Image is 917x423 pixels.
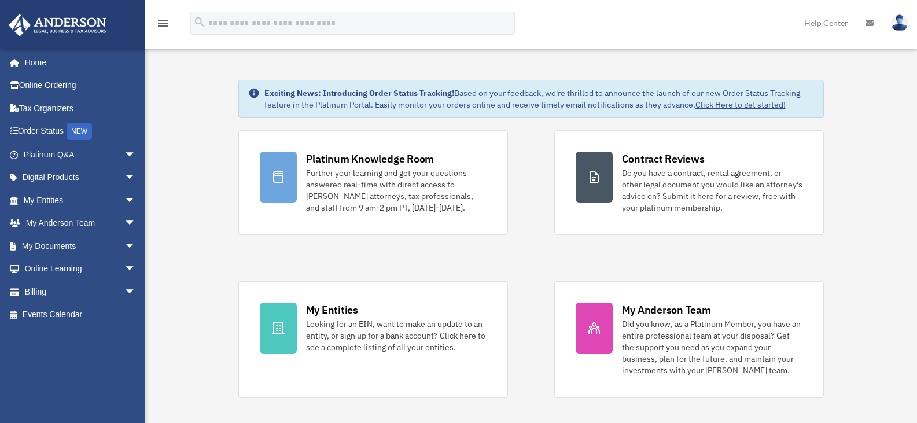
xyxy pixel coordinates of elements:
[67,123,92,140] div: NEW
[8,74,153,97] a: Online Ordering
[124,166,148,190] span: arrow_drop_down
[124,280,148,304] span: arrow_drop_down
[264,88,454,98] strong: Exciting News: Introducing Order Status Tracking!
[8,97,153,120] a: Tax Organizers
[238,130,508,235] a: Platinum Knowledge Room Further your learning and get your questions answered real-time with dire...
[306,167,487,214] div: Further your learning and get your questions answered real-time with direct access to [PERSON_NAM...
[8,143,153,166] a: Platinum Q&Aarrow_drop_down
[8,120,153,144] a: Order StatusNEW
[264,87,814,111] div: Based on your feedback, we're thrilled to announce the launch of our new Order Status Tracking fe...
[8,166,153,189] a: Digital Productsarrow_drop_down
[193,16,206,28] i: search
[306,303,358,317] div: My Entities
[8,303,153,326] a: Events Calendar
[156,20,170,30] a: menu
[124,234,148,258] span: arrow_drop_down
[8,51,148,74] a: Home
[8,212,153,235] a: My Anderson Teamarrow_drop_down
[622,152,705,166] div: Contract Reviews
[124,258,148,281] span: arrow_drop_down
[622,318,802,376] div: Did you know, as a Platinum Member, you have an entire professional team at your disposal? Get th...
[8,258,153,281] a: Online Learningarrow_drop_down
[238,281,508,398] a: My Entities Looking for an EIN, want to make an update to an entity, or sign up for a bank accoun...
[891,14,908,31] img: User Pic
[695,100,786,110] a: Click Here to get started!
[8,234,153,258] a: My Documentsarrow_drop_down
[554,281,824,398] a: My Anderson Team Did you know, as a Platinum Member, you have an entire professional team at your...
[306,318,487,353] div: Looking for an EIN, want to make an update to an entity, or sign up for a bank account? Click her...
[124,189,148,212] span: arrow_drop_down
[306,152,434,166] div: Platinum Knowledge Room
[8,189,153,212] a: My Entitiesarrow_drop_down
[554,130,824,235] a: Contract Reviews Do you have a contract, rental agreement, or other legal document you would like...
[156,16,170,30] i: menu
[124,212,148,236] span: arrow_drop_down
[5,14,110,36] img: Anderson Advisors Platinum Portal
[622,167,802,214] div: Do you have a contract, rental agreement, or other legal document you would like an attorney's ad...
[124,143,148,167] span: arrow_drop_down
[8,280,153,303] a: Billingarrow_drop_down
[622,303,711,317] div: My Anderson Team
